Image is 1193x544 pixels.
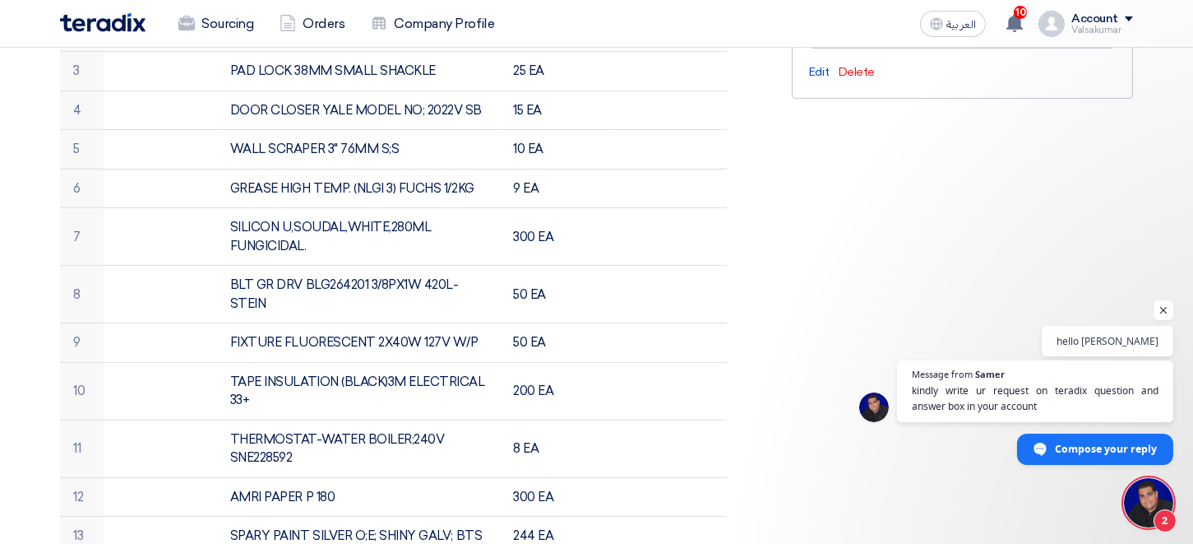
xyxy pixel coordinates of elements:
td: 50 EA [500,323,613,363]
td: TAPE INSULATION (BLACK)3M ELECTRICAL 33+ [217,362,501,420]
span: Samer [975,370,1005,379]
span: Delete [839,65,875,79]
td: 9 [60,323,104,363]
td: 8 [60,266,104,323]
td: WALL SCRAPER 3" 76MM S;S [217,130,501,170]
td: 300 EA [500,477,613,517]
img: profile_test.png [1038,11,1065,37]
img: Teradix logo [60,13,146,32]
td: 300 EA [500,208,613,266]
div: Valsakumar [1071,26,1133,35]
a: Orders [266,6,358,42]
td: 5 [60,130,104,170]
td: 6 [60,169,104,208]
td: 9 EA [500,169,613,208]
td: 8 EA [500,420,613,477]
td: 15 EA [500,91,613,130]
span: العربية [946,19,976,30]
td: BLT GR DRV BLG264201 3/8PX1W 420L-STEIN [217,266,501,323]
div: Open chat [1124,478,1173,528]
td: 25 EA [500,52,613,91]
button: العربية [920,11,986,37]
td: 10 [60,362,104,420]
td: THERMOSTAT-WATER BOILER;240V SNE228592 [217,420,501,477]
td: 4 [60,91,104,130]
td: 3 [60,52,104,91]
td: 10 EA [500,130,613,170]
a: Company Profile [358,6,507,42]
span: Compose your reply [1055,435,1157,463]
span: Edit [809,65,829,79]
a: Sourcing [165,6,266,42]
td: 7 [60,208,104,266]
td: FIXTURE FLUORESCENT 2X40W 127V W/P [217,323,501,363]
td: 200 EA [500,362,613,420]
td: AMRI PAPER P 180 [217,477,501,517]
td: DOOR CLOSER YALE MODEL NO; 2022V SB [217,91,501,130]
span: kindly write ur request on teradix question and answer box in your account [912,383,1158,414]
span: 2 [1154,509,1177,532]
td: 11 [60,420,104,477]
span: Message from [912,370,973,379]
td: SILICON U,SOUDAL,WHITE,280ML FUNGICIDAL. [217,208,501,266]
td: PAD LOCK 38MM SMALL SHACKLE [217,52,501,91]
span: hello [PERSON_NAME] [1057,333,1158,349]
span: 10 [1014,6,1027,19]
div: Account [1071,12,1118,26]
td: GREASE HIGH TEMP. (NLGI 3) FUCHS 1/2KG [217,169,501,208]
td: 50 EA [500,266,613,323]
td: 12 [60,477,104,517]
